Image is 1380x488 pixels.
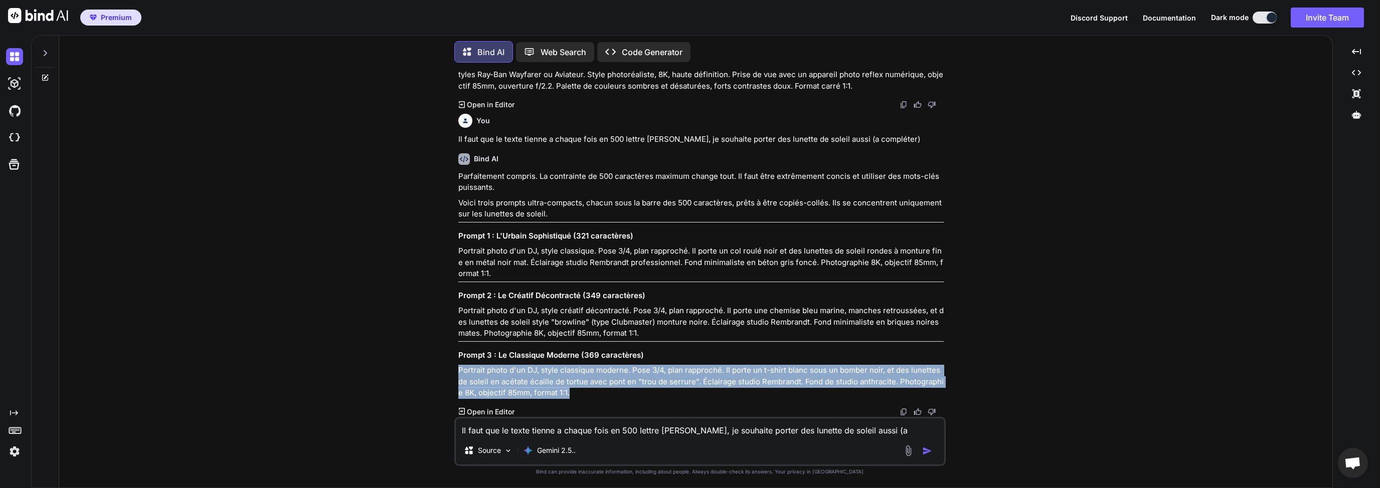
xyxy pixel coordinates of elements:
img: icon [922,446,932,456]
img: cloudideIcon [6,129,23,146]
img: darkAi-studio [6,75,23,92]
button: Invite Team [1291,8,1364,28]
img: copy [900,101,908,109]
h3: Prompt 2 : Le Créatif Décontracté (349 caractères) [458,290,944,302]
p: Portrait photo d'un DJ, style classique moderne. Pose 3/4, plan rapproché. Il porte un t-shirt bl... [458,365,944,399]
button: premiumPremium [80,10,141,26]
div: Ouvrir le chat [1338,448,1368,478]
span: Premium [101,13,132,23]
img: Gemini 2.5 Pro [523,445,533,455]
p: Voici trois prompts ultra-compacts, chacun sous la barre des 500 caractères, prêts à être copiés-... [458,197,944,220]
span: Discord Support [1071,14,1128,22]
p: Bind can provide inaccurate information, including about people. Always double-check its answers.... [454,468,946,475]
p: Bind AI [477,46,504,58]
h3: Prompt 3 : Le Classique Moderne (369 caractères) [458,350,944,361]
p: Portrait photo d'un DJ, style classique. Pose 3/4, plan rapproché. Il porte un col roulé noir et ... [458,246,944,280]
p: Parfaitement compris. La contrainte de 500 caractères maximum change tout. Il faut être extrêmeme... [458,171,944,193]
img: settings [6,443,23,460]
button: Documentation [1143,13,1196,23]
img: premium [90,15,97,21]
img: darkChat [6,48,23,65]
span: Documentation [1143,14,1196,22]
img: Bind AI [8,8,68,23]
h3: Prompt 1 : L'Urbain Sophistiqué (321 caractères) [458,230,944,242]
span: Dark mode [1211,13,1249,23]
img: like [914,101,922,109]
img: githubDark [6,102,23,119]
p: Gemini 2.5.. [537,445,576,455]
img: dislike [928,101,936,109]
p: Code Generator [622,46,682,58]
h6: Bind AI [474,154,498,164]
img: attachment [903,445,914,456]
img: copy [900,408,908,416]
button: Discord Support [1071,13,1128,23]
h6: You [476,116,490,126]
img: Pick Models [504,446,512,455]
img: like [914,408,922,416]
p: Portrait photo d'un DJ, style créatif décontracté. Pose 3/4, plan rapproché. Il porte une chemise... [458,305,944,339]
p: Il faut que le texte tienne a chaque fois en 500 lettre [PERSON_NAME], je souhaite porter des lun... [458,134,944,145]
p: Open in Editor [467,100,514,110]
p: Source [478,445,501,455]
p: Open in Editor [467,407,514,417]
img: dislike [928,408,936,416]
p: Web Search [541,46,586,58]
